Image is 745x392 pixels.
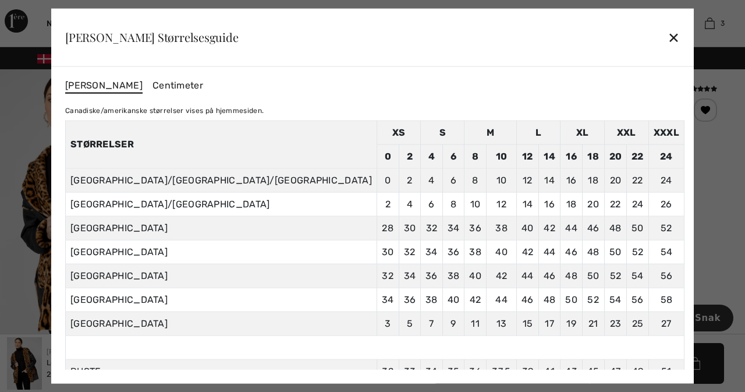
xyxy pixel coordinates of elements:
[470,294,481,305] font: 42
[632,174,643,185] font: 22
[472,174,478,185] font: 8
[70,246,168,257] font: [GEOGRAPHIC_DATA]
[70,198,270,209] font: [GEOGRAPHIC_DATA]/[GEOGRAPHIC_DATA]
[632,294,644,305] font: 56
[70,317,168,329] font: [GEOGRAPHIC_DATA]
[609,246,622,257] font: 50
[661,365,672,376] font: 51
[565,365,577,376] font: 43
[404,270,416,281] font: 34
[632,150,644,161] font: 22
[535,126,541,137] font: L
[521,294,534,305] font: 46
[523,198,533,209] font: 14
[587,365,599,376] font: 45
[450,150,456,161] font: 6
[609,222,622,233] font: 48
[587,198,599,209] font: 20
[496,198,506,209] font: 12
[565,246,577,257] font: 46
[544,150,555,161] font: 14
[404,246,416,257] font: 32
[70,222,168,233] font: [GEOGRAPHIC_DATA]
[610,270,622,281] font: 52
[661,222,672,233] font: 52
[385,174,391,185] font: 0
[565,222,577,233] font: 44
[661,270,673,281] font: 56
[632,198,644,209] font: 24
[25,8,51,19] font: Snak
[544,270,556,281] font: 46
[470,198,481,209] font: 10
[495,246,508,257] font: 40
[632,222,644,233] font: 50
[660,150,673,161] font: 24
[448,246,460,257] font: 36
[609,294,622,305] font: 54
[588,317,598,329] font: 21
[587,150,599,161] font: 18
[429,317,434,329] font: 7
[523,174,533,185] font: 12
[425,270,438,281] font: 36
[565,294,577,305] font: 50
[544,174,555,185] font: 14
[469,246,481,257] font: 38
[70,174,372,185] font: [GEOGRAPHIC_DATA]/[GEOGRAPHIC_DATA]/[GEOGRAPHIC_DATA]
[661,198,672,209] font: 26
[448,222,460,233] font: 34
[544,365,555,376] font: 41
[65,29,239,45] font: [PERSON_NAME] Størrelsesguide
[661,317,672,329] font: 27
[654,126,679,137] font: XXXL
[450,198,456,209] font: 8
[152,79,203,90] font: Centimeter
[566,174,577,185] font: 16
[448,365,460,376] font: 35
[588,174,598,185] font: 18
[661,174,672,185] font: 24
[521,222,534,233] font: 40
[545,317,554,329] font: 17
[472,150,478,161] font: 8
[382,246,394,257] font: 30
[385,150,391,161] font: 0
[425,246,438,257] font: 34
[448,294,460,305] font: 40
[70,365,101,376] font: BUSTE
[471,317,480,329] font: 11
[425,294,438,305] font: 38
[661,246,673,257] font: 54
[587,270,599,281] font: 50
[407,174,412,185] font: 2
[668,30,680,47] font: ✕
[385,317,391,329] font: 3
[523,317,533,329] font: 15
[487,126,494,137] font: M
[610,365,621,376] font: 47
[448,270,460,281] font: 38
[610,317,622,329] font: 23
[428,198,434,209] font: 6
[382,222,393,233] font: 28
[70,139,134,150] font: Størrelser
[428,150,435,161] font: 4
[407,198,413,209] font: 4
[404,222,416,233] font: 30
[385,198,391,209] font: 2
[425,365,438,376] font: 34
[450,317,456,329] font: 9
[610,174,622,185] font: 20
[587,246,599,257] font: 48
[521,270,534,281] font: 44
[609,150,622,161] font: 20
[565,270,577,281] font: 48
[469,222,481,233] font: 36
[632,246,644,257] font: 52
[450,174,456,185] font: 6
[65,106,264,114] font: Canadiske/amerikanske størrelser vises på hjemmesiden.
[439,126,446,137] font: S
[576,126,589,137] font: XL
[404,365,416,376] font: 33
